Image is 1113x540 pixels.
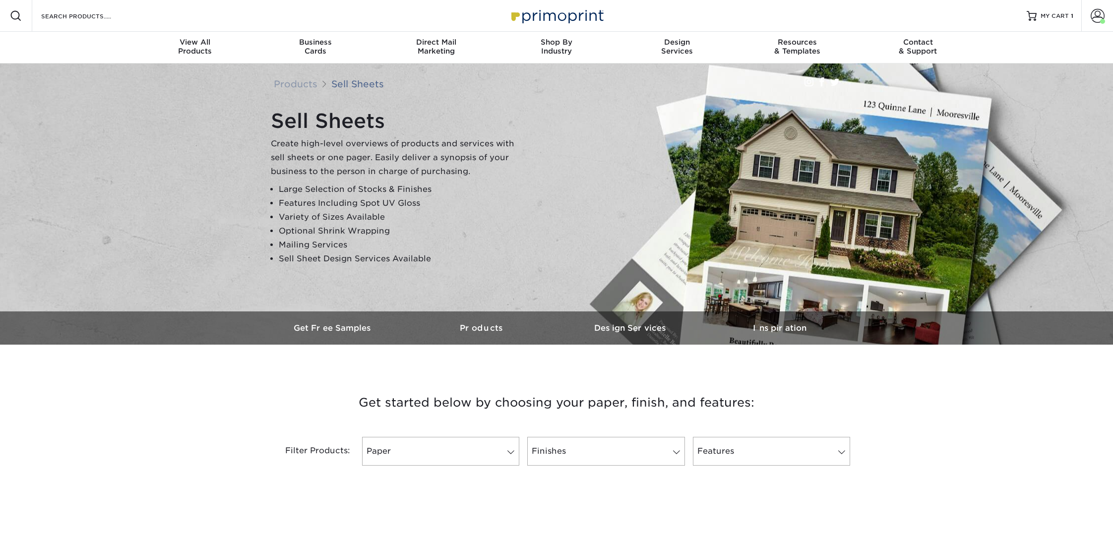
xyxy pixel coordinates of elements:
[255,38,376,56] div: Cards
[858,32,978,63] a: Contact& Support
[705,323,854,333] h3: Inspiration
[617,38,737,47] span: Design
[135,38,255,56] div: Products
[617,38,737,56] div: Services
[135,38,255,47] span: View All
[279,238,519,252] li: Mailing Services
[376,38,496,47] span: Direct Mail
[556,311,705,345] a: Design Services
[408,311,556,345] a: Products
[737,32,858,63] a: Resources& Templates
[556,323,705,333] h3: Design Services
[362,437,519,466] a: Paper
[259,323,408,333] h3: Get Free Samples
[279,224,519,238] li: Optional Shrink Wrapping
[40,10,137,22] input: SEARCH PRODUCTS.....
[705,311,854,345] a: Inspiration
[376,32,496,63] a: Direct MailMarketing
[266,380,847,425] h3: Get started below by choosing your paper, finish, and features:
[408,323,556,333] h3: Products
[737,38,858,56] div: & Templates
[496,32,617,63] a: Shop ByIndustry
[858,38,978,56] div: & Support
[507,5,606,26] img: Primoprint
[1071,12,1073,19] span: 1
[259,311,408,345] a: Get Free Samples
[331,78,384,89] a: Sell Sheets
[255,32,376,63] a: BusinessCards
[376,38,496,56] div: Marketing
[858,38,978,47] span: Contact
[279,196,519,210] li: Features Including Spot UV Gloss
[1041,12,1069,20] span: MY CART
[617,32,737,63] a: DesignServices
[527,437,684,466] a: Finishes
[135,32,255,63] a: View AllProducts
[255,38,376,47] span: Business
[496,38,617,47] span: Shop By
[274,78,317,89] a: Products
[259,437,358,466] div: Filter Products:
[496,38,617,56] div: Industry
[279,252,519,266] li: Sell Sheet Design Services Available
[271,109,519,133] h1: Sell Sheets
[279,182,519,196] li: Large Selection of Stocks & Finishes
[693,437,850,466] a: Features
[271,137,519,179] p: Create high-level overviews of products and services with sell sheets or one pager. Easily delive...
[737,38,858,47] span: Resources
[279,210,519,224] li: Variety of Sizes Available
